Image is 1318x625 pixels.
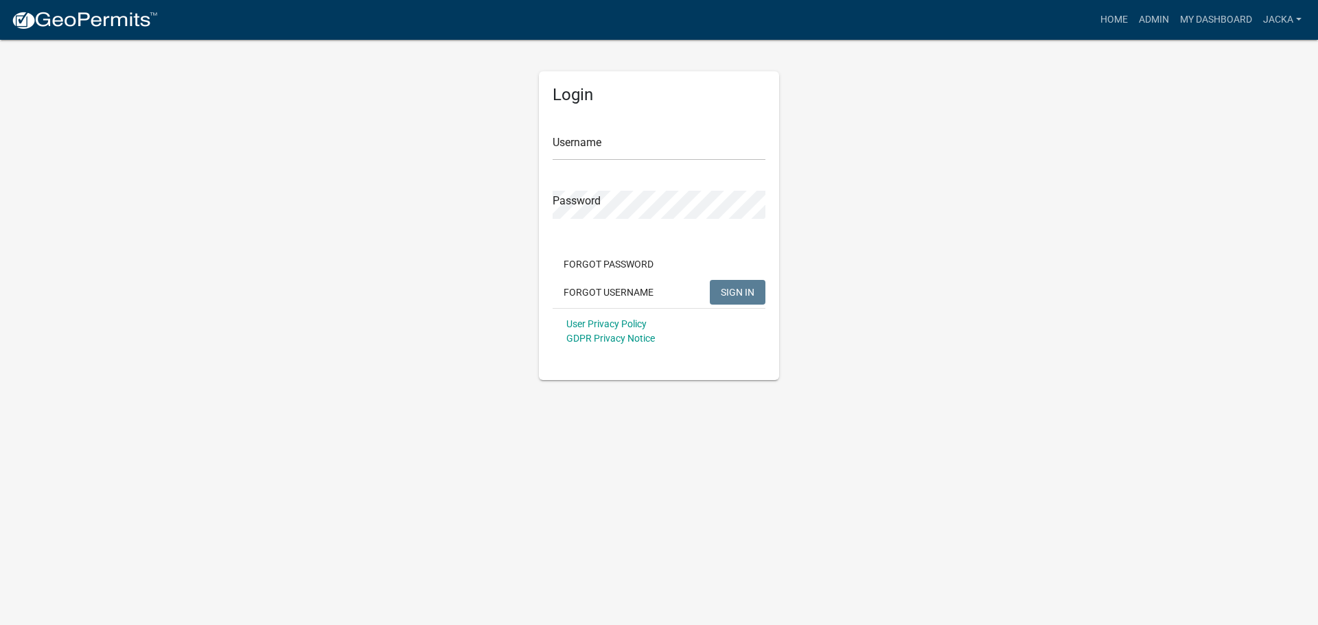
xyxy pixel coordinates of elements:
button: Forgot Password [553,252,664,276]
a: User Privacy Policy [566,318,647,329]
a: Admin [1133,7,1175,33]
span: SIGN IN [721,286,754,297]
a: jacka [1258,7,1307,33]
h5: Login [553,85,765,105]
a: GDPR Privacy Notice [566,333,655,344]
a: Home [1095,7,1133,33]
button: Forgot Username [553,280,664,305]
a: My Dashboard [1175,7,1258,33]
button: SIGN IN [710,280,765,305]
